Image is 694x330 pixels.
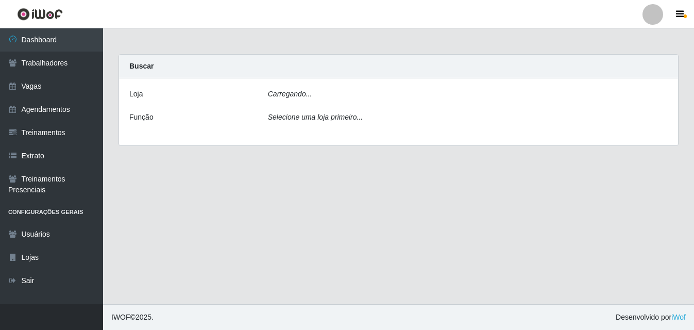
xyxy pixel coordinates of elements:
[268,90,312,98] i: Carregando...
[129,62,154,70] strong: Buscar
[671,313,686,321] a: iWof
[111,313,130,321] span: IWOF
[129,112,154,123] label: Função
[111,312,154,323] span: © 2025 .
[17,8,63,21] img: CoreUI Logo
[129,89,143,100] label: Loja
[268,113,363,121] i: Selecione uma loja primeiro...
[616,312,686,323] span: Desenvolvido por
